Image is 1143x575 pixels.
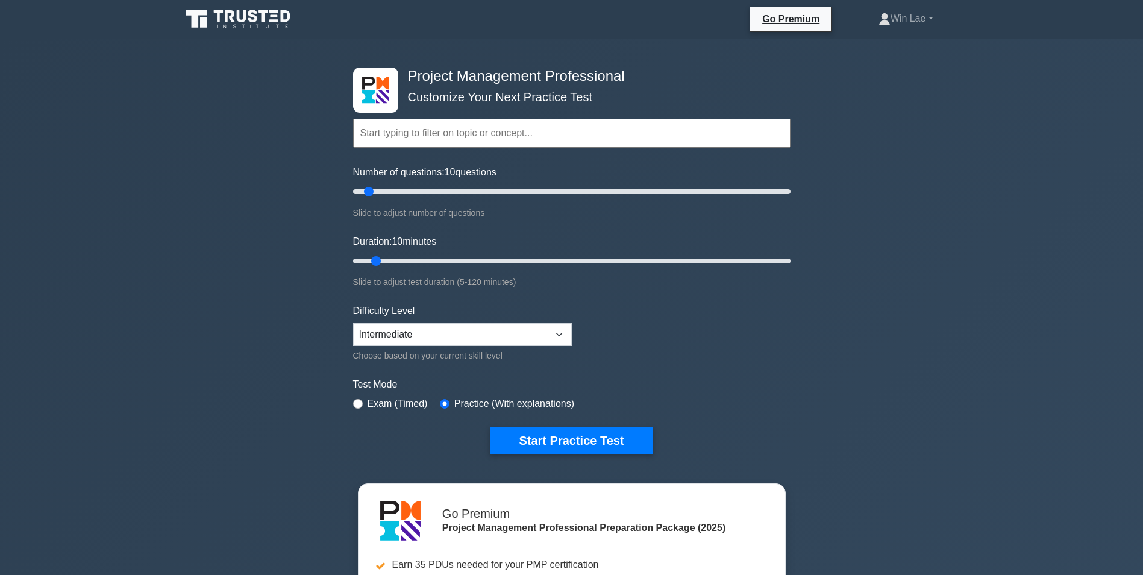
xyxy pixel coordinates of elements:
h4: Project Management Professional [403,68,731,85]
button: Start Practice Test [490,427,653,454]
label: Exam (Timed) [368,397,428,411]
label: Duration: minutes [353,234,437,249]
label: Number of questions: questions [353,165,496,180]
input: Start typing to filter on topic or concept... [353,119,791,148]
a: Go Premium [755,11,827,27]
label: Difficulty Level [353,304,415,318]
span: 10 [445,167,456,177]
label: Practice (With explanations) [454,397,574,411]
div: Slide to adjust test duration (5-120 minutes) [353,275,791,289]
label: Test Mode [353,377,791,392]
div: Choose based on your current skill level [353,348,572,363]
span: 10 [392,236,402,247]
div: Slide to adjust number of questions [353,206,791,220]
a: Win Lae [850,7,962,31]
